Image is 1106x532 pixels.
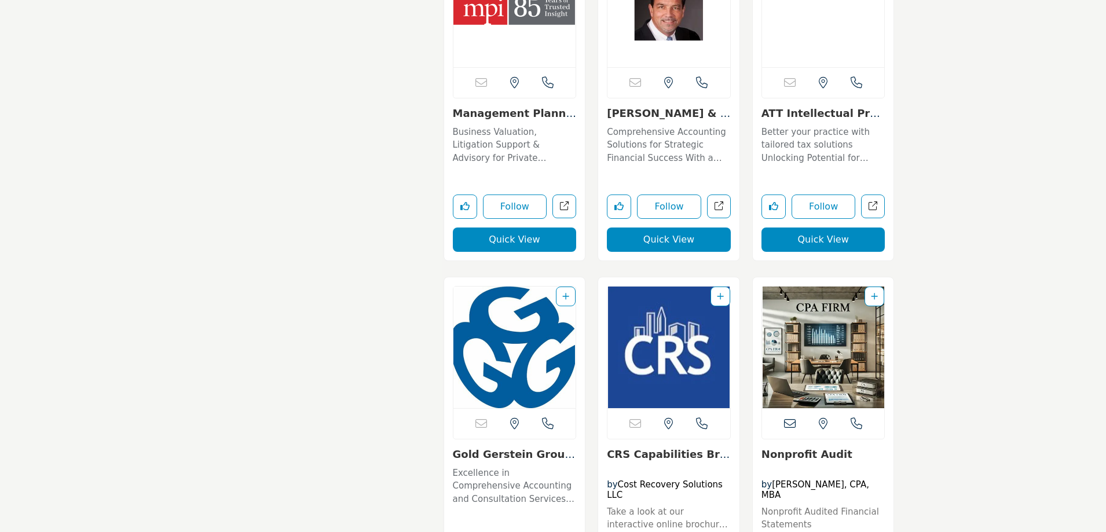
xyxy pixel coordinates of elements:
[607,448,731,461] h3: CRS Capabilities Brochure
[453,467,577,506] p: Excellence in Comprehensive Accounting and Consultation Services This well-established firm offer...
[607,505,731,531] a: Take a look at our interactive online brochure of the services offered to our clients.
[607,126,731,165] p: Comprehensive Accounting Solutions for Strategic Financial Success With a distinguished track rec...
[871,292,878,301] a: Add To List For Product
[761,479,869,500] a: [PERSON_NAME], CPA, MBA
[861,195,885,218] a: Open att-intellectual-property in new tab
[607,107,730,132] a: [PERSON_NAME] & Associate...
[761,123,885,165] a: Better your practice with tailored tax solutions Unlocking Potential for Financial Accountants As...
[762,287,885,408] a: Open for new info
[761,107,885,120] h3: ATT Intellectual Property
[637,195,701,219] button: Follow
[453,448,577,461] h3: Gold Gerstein Group LLC
[607,287,730,408] img: CRS Capabilities Brochure
[453,107,576,132] a: Management Planning,...
[761,479,885,500] h4: by
[453,287,576,408] img: Gold Gerstein Group LLC
[607,123,731,165] a: Comprehensive Accounting Solutions for Strategic Financial Success With a distinguished track rec...
[761,126,885,165] p: Better your practice with tailored tax solutions Unlocking Potential for Financial Accountants As...
[483,195,547,219] button: Follow
[717,292,724,301] a: Add To List For Product
[761,448,852,460] a: Open for more info
[607,448,730,473] a: Open for more info
[453,287,576,408] a: Open Listing in new tab
[607,107,731,120] h3: Matheson & Associates LLC
[761,228,885,252] button: Quick View
[552,195,576,218] a: Open management-planning-inc in new tab
[453,228,577,252] button: Quick View
[453,123,577,165] a: Business Valuation, Litigation Support & Advisory for Private Companies MPI’s team-based, client-...
[761,448,885,461] h3: Nonprofit Audit
[562,292,569,301] a: Add To List
[792,195,856,219] button: Follow
[453,464,577,506] a: Excellence in Comprehensive Accounting and Consultation Services This well-established firm offer...
[607,287,730,408] a: Open for new info
[453,126,577,165] p: Business Valuation, Litigation Support & Advisory for Private Companies MPI’s team-based, client-...
[762,287,885,408] img: Nonprofit Audit
[607,479,731,500] h4: by
[453,107,577,120] h3: Management Planning, Inc.
[453,195,477,219] button: Like listing
[453,448,575,473] a: Gold Gerstein Group ...
[761,107,880,132] a: ATT Intellectual Pro...
[761,505,885,531] a: Nonprofit Audited Financial Statements
[607,479,723,500] a: Cost Recovery Solutions LLC
[607,195,631,219] button: Like listing
[761,195,786,219] button: Like listing
[607,228,731,252] button: Quick View
[707,195,731,218] a: Open matheson-associates-llc in new tab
